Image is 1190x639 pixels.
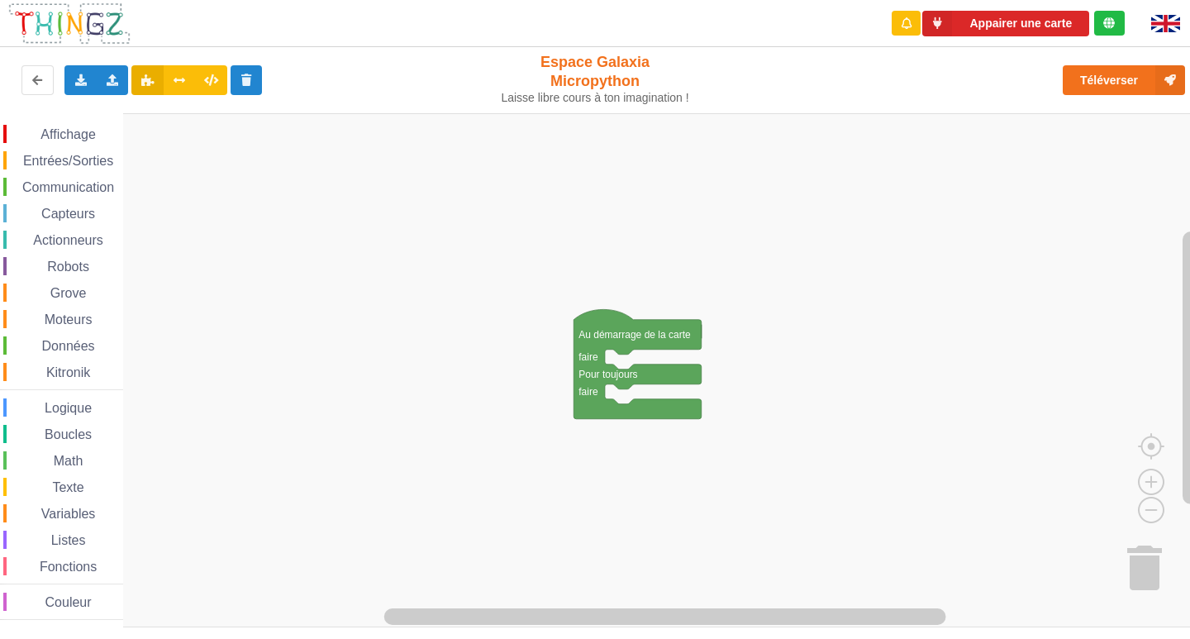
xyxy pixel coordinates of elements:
button: Appairer une carte [922,11,1089,36]
span: Communication [20,180,117,194]
span: Logique [42,401,94,415]
span: Données [40,339,98,353]
span: Affichage [38,127,98,141]
text: Pour toujours [578,369,637,380]
img: gb.png [1151,15,1180,32]
span: Fonctions [37,560,99,574]
img: thingz_logo.png [7,2,131,45]
div: Laisse libre cours à ton imagination ! [494,91,697,105]
span: Grove [48,286,89,300]
div: Tu es connecté au serveur de création de Thingz [1094,11,1125,36]
text: faire [578,351,598,363]
div: Espace Galaxia Micropython [494,53,697,105]
span: Variables [39,507,98,521]
span: Moteurs [42,312,95,327]
span: Kitronik [44,365,93,379]
text: faire [578,386,598,398]
span: Robots [45,260,92,274]
span: Texte [50,480,86,494]
text: Au démarrage de la carte [578,329,691,341]
span: Actionneurs [31,233,106,247]
span: Capteurs [39,207,98,221]
span: Boucles [42,427,94,441]
button: Téléverser [1063,65,1185,95]
span: Entrées/Sorties [21,154,116,168]
span: Math [51,454,86,468]
span: Couleur [43,595,94,609]
span: Listes [49,533,88,547]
